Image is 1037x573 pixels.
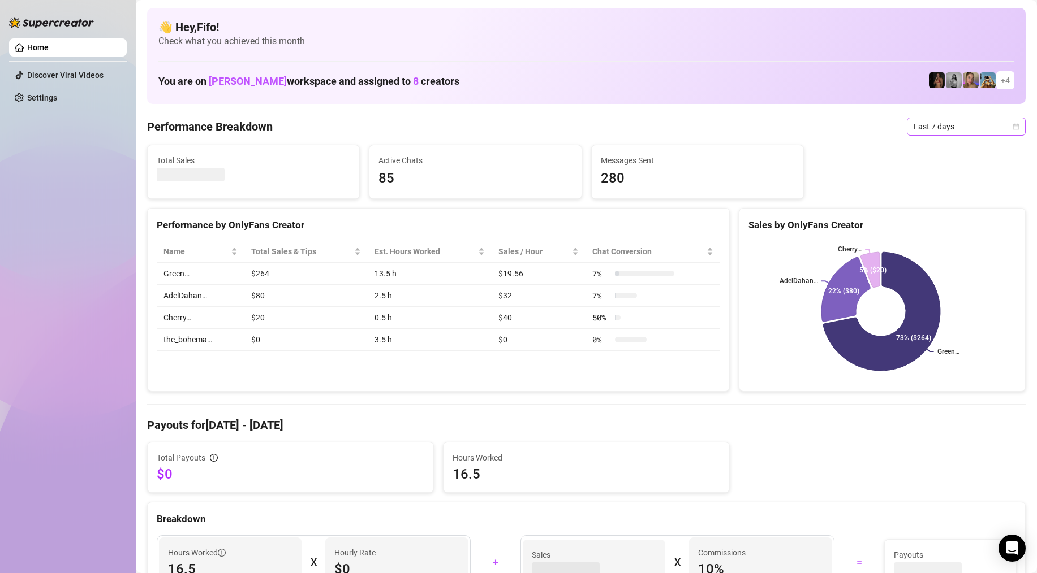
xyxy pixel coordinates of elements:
td: $32 [492,285,586,307]
a: Settings [27,93,57,102]
td: Cherry… [157,307,244,329]
span: $0 [157,465,424,483]
h4: Performance Breakdown [147,119,273,134]
span: 85 [378,168,572,189]
span: 7 % [592,267,610,280]
div: Open Intercom Messenger [999,535,1026,562]
article: Commissions [698,546,746,559]
img: the_bohema [929,72,945,88]
td: $0 [492,329,586,351]
span: 16.5 [453,465,720,483]
span: + 4 [1001,74,1010,86]
span: calendar [1013,123,1019,130]
div: X [311,553,316,571]
span: 7 % [592,289,610,302]
img: logo-BBDzfeDw.svg [9,17,94,28]
td: Green… [157,263,244,285]
td: 3.5 h [368,329,492,351]
span: Total Payouts [157,452,205,464]
span: Last 7 days [914,118,1019,135]
a: Discover Viral Videos [27,71,104,80]
div: Performance by OnlyFans Creator [157,218,720,233]
span: info-circle [218,549,226,557]
h4: Payouts for [DATE] - [DATE] [147,417,1026,433]
span: 50 % [592,311,610,324]
span: Check what you achieved this month [158,35,1014,47]
span: [PERSON_NAME] [209,75,287,87]
td: the_bohema… [157,329,244,351]
td: $264 [244,263,368,285]
th: Sales / Hour [492,241,586,263]
div: Sales by OnlyFans Creator [748,218,1016,233]
th: Name [157,241,244,263]
h1: You are on workspace and assigned to creators [158,75,459,88]
td: AdelDahan… [157,285,244,307]
span: 0 % [592,333,610,346]
a: Home [27,43,49,52]
span: Sales / Hour [498,245,570,258]
td: $19.56 [492,263,586,285]
td: 2.5 h [368,285,492,307]
td: $0 [244,329,368,351]
td: 13.5 h [368,263,492,285]
span: Sales [532,549,656,561]
td: 0.5 h [368,307,492,329]
span: Total Sales & Tips [251,245,352,258]
h4: 👋 Hey, Fifo ! [158,19,1014,35]
img: A [946,72,962,88]
text: AdelDahan… [780,277,818,285]
th: Total Sales & Tips [244,241,368,263]
td: $20 [244,307,368,329]
span: 280 [601,168,794,189]
span: info-circle [210,454,218,462]
span: Name [163,245,229,258]
div: + [477,553,514,571]
div: = [841,553,877,571]
span: Hours Worked [168,546,226,559]
span: Total Sales [157,154,350,167]
span: Messages Sent [601,154,794,167]
article: Hourly Rate [334,546,376,559]
div: X [674,553,680,571]
span: Hours Worked [453,452,720,464]
text: Green… [937,348,959,355]
td: $80 [244,285,368,307]
span: Payouts [894,549,1006,561]
img: Babydanix [980,72,996,88]
text: Cherry… [838,245,862,253]
td: $40 [492,307,586,329]
th: Chat Conversion [586,241,720,263]
div: Est. Hours Worked [375,245,476,258]
div: Breakdown [157,511,1016,527]
img: Cherry [963,72,979,88]
span: 8 [413,75,419,87]
span: Chat Conversion [592,245,704,258]
span: Active Chats [378,154,572,167]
